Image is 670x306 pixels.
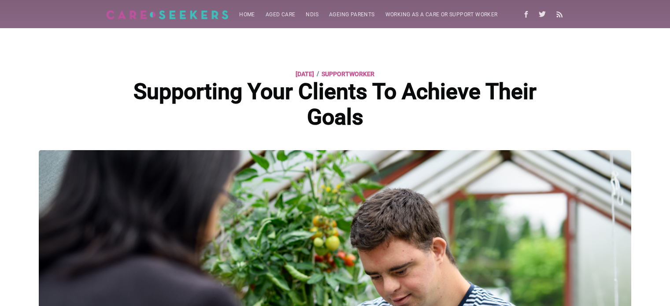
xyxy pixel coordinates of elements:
[324,6,380,23] a: Ageing parents
[300,6,324,23] a: NDIS
[234,6,260,23] a: Home
[260,6,301,23] a: Aged Care
[380,6,503,23] a: Working as a care or support worker
[317,68,319,79] span: /
[106,10,229,19] img: Careseekers
[126,79,544,130] h1: Supporting Your Clients To Achieve Their Goals
[296,69,314,79] time: [DATE]
[322,69,374,79] a: supportworker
